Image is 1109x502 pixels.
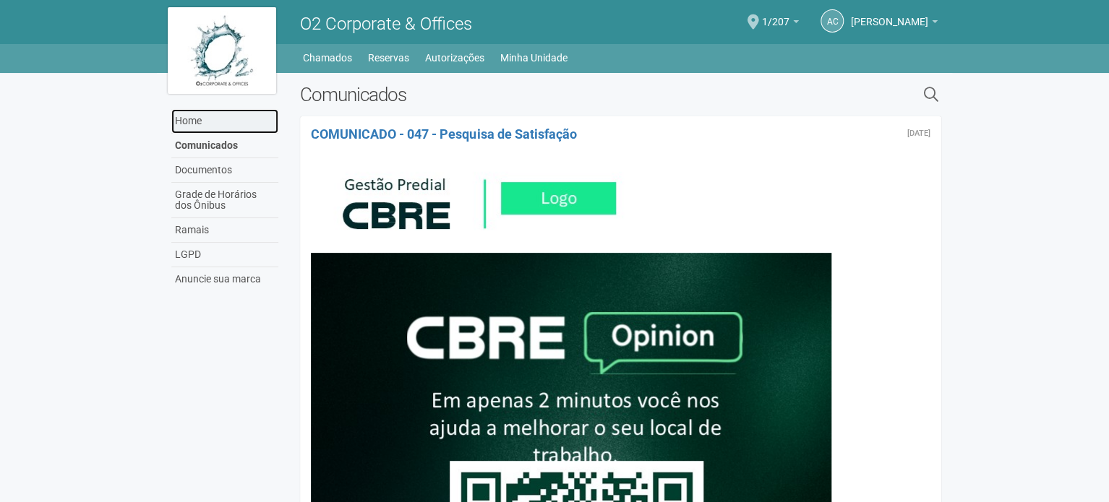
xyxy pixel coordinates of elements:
[171,134,278,158] a: Comunicados
[171,158,278,183] a: Documentos
[171,218,278,243] a: Ramais
[303,48,352,68] a: Chamados
[762,2,789,27] span: 1/207
[171,183,278,218] a: Grade de Horários dos Ônibus
[311,126,576,142] a: COMUNICADO - 047 - Pesquisa de Satisfação
[171,243,278,267] a: LGPD
[168,7,276,94] img: logo.jpg
[762,18,799,30] a: 1/207
[300,14,472,34] span: O2 Corporate & Offices
[500,48,568,68] a: Minha Unidade
[425,48,484,68] a: Autorizações
[171,267,278,291] a: Anuncie sua marca
[851,2,928,27] span: Andréa Cunha
[821,9,844,33] a: AC
[171,109,278,134] a: Home
[368,48,409,68] a: Reservas
[300,84,775,105] h2: Comunicados
[907,129,930,138] div: Segunda-feira, 8 de setembro de 2025 às 19:01
[851,18,938,30] a: [PERSON_NAME]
